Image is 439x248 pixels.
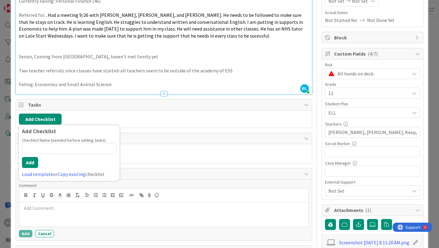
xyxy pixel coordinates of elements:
span: Attachments [334,206,412,214]
span: Tasks [28,101,301,108]
div: Risk [325,63,420,67]
span: Comments [28,170,301,177]
span: ELL [328,109,409,116]
span: Custom Fields [334,50,412,57]
div: Grade [325,82,420,86]
span: Block [334,34,412,41]
div: External Support [325,180,420,184]
a: Load template [22,171,53,177]
span: 12 [328,89,406,97]
span: Not Done Yet [367,16,394,24]
span: All hands on deck [337,69,406,78]
p: Referred for.... [19,12,309,39]
span: BL [300,84,309,93]
div: 4 [32,2,33,7]
label: Case Manager [325,160,351,166]
div: Add Checklist [22,128,116,134]
span: Support [13,1,28,8]
div: or checklist [22,170,116,178]
span: Links [28,135,301,142]
p: Senior, Coming from [GEOGRAPHIC_DATA], haven't met family yet [19,53,309,60]
span: Not Set [328,187,409,195]
span: Comment [19,183,37,188]
label: Social Worker [325,141,350,146]
button: Add [19,230,32,237]
div: Student Plan [325,102,420,106]
button: Cancel [35,230,54,237]
label: Checklist Name (needed before adding tasks) [22,137,106,143]
p: Failing: Economics and Small Animal Science [19,81,309,88]
span: ( 1 ) [365,207,371,213]
span: ( 4/7 ) [368,51,378,57]
a: Copy existing [58,171,86,177]
span: Not Started Yet [325,16,357,24]
p: Two teacher referrals since classes have started-all teachers seem to be outside of the academy o... [19,67,309,74]
span: Actual Dates [325,9,420,16]
label: Teachers [325,121,342,127]
button: Add Checklist [19,114,62,125]
button: Add [22,157,38,168]
a: Screenshot [DATE] 8.11.20 AM.png [339,239,409,246]
span: Had a meeting 9/26 with [PERSON_NAME], [PERSON_NAME], and [PERSON_NAME]. He needs to be followed ... [19,12,304,39]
